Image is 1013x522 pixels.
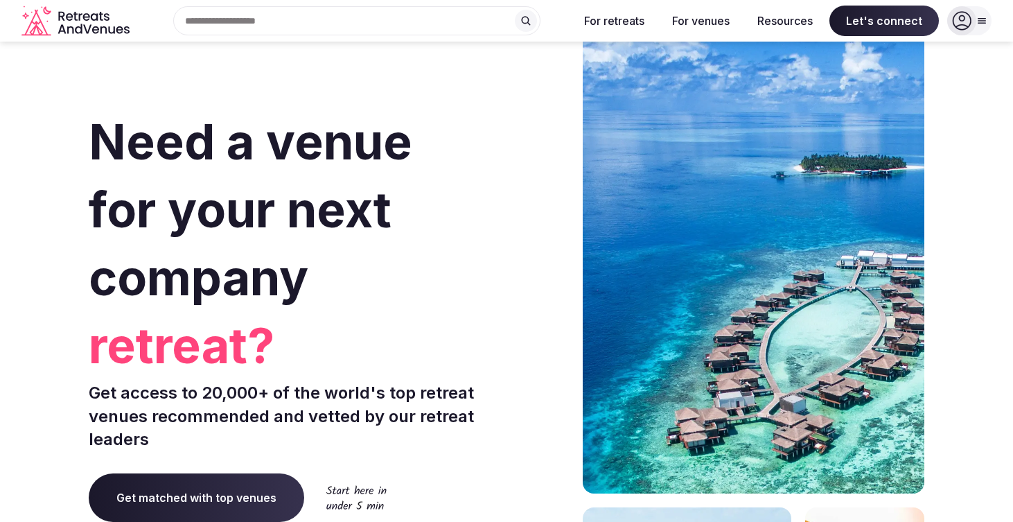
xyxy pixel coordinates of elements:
[89,112,412,307] span: Need a venue for your next company
[21,6,132,37] a: Visit the homepage
[829,6,939,36] span: Let's connect
[326,485,387,510] img: Start here in under 5 min
[89,381,501,451] p: Get access to 20,000+ of the world's top retreat venues recommended and vetted by our retreat lea...
[573,6,655,36] button: For retreats
[21,6,132,37] svg: Retreats and Venues company logo
[661,6,741,36] button: For venues
[89,473,304,522] a: Get matched with top venues
[89,312,501,380] span: retreat?
[746,6,824,36] button: Resources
